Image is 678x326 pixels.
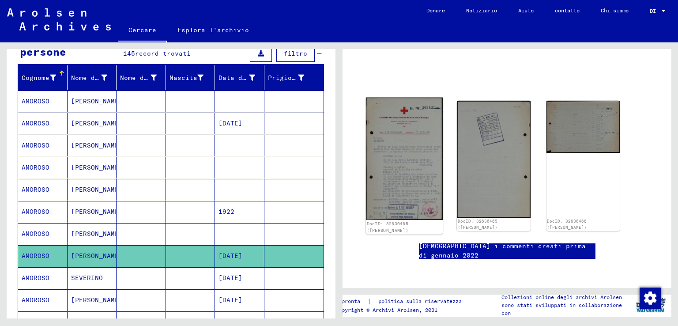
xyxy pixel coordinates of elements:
font: Collezioni online degli archivi Arolsen [501,294,622,300]
font: Nome di nascita [120,74,180,82]
img: 002.jpg [457,101,530,217]
font: [DATE] [218,318,242,326]
font: AMOROSO [22,296,49,304]
font: 1922 [218,208,234,216]
font: Prigioniero n. [268,74,324,82]
font: SEVERINO [71,274,103,282]
font: Donare [426,7,445,14]
button: filtro [276,45,315,62]
div: Nome di nascita [120,71,168,85]
font: Notiziario [466,7,497,14]
font: Esplora l'archivio [177,26,249,34]
font: AMOROSO [22,252,49,260]
font: Chi siamo [601,7,629,14]
img: yv_logo.png [634,294,667,316]
font: [PERSON_NAME] [71,252,123,260]
a: impronta [335,297,367,306]
font: [PERSON_NAME] [71,141,123,149]
font: AMOROSO [22,119,49,127]
img: Modifica consenso [640,288,661,309]
font: impronta [335,298,360,304]
font: Nome di battesimo [71,74,139,82]
font: AMOROSO [22,318,49,326]
a: [DEMOGRAPHIC_DATA] i commenti creati prima di gennaio 2022 [419,242,595,260]
font: [PERSON_NAME] [71,97,123,105]
a: DocID: 82630465 ([PERSON_NAME]) [367,221,409,233]
font: AMOROSO [22,208,49,216]
img: 001.jpg [366,98,443,220]
div: Nascita [169,71,215,85]
mat-header-cell: Nome di nascita [117,65,166,90]
font: [DATE] [218,119,242,127]
font: 145 [123,49,135,57]
font: [PERSON_NAME] [71,318,123,326]
a: Esplora l'archivio [167,19,260,41]
font: [PERSON_NAME] [71,186,123,193]
font: contatto [555,7,580,14]
font: [PERSON_NAME] [71,208,123,216]
font: politica sulla riservatezza [378,298,462,304]
font: Data di nascita [218,74,278,82]
div: Prigioniero n. [268,71,316,85]
font: AMOROSO [22,97,49,105]
font: [DEMOGRAPHIC_DATA] i commenti creati prima di gennaio 2022 [419,242,586,259]
font: AMOROSO [22,141,49,149]
font: [PERSON_NAME] [71,163,123,171]
font: Cognome [22,74,49,82]
font: AMOROSO [22,186,49,193]
mat-header-cell: Nascita [166,65,215,90]
font: AMOROSO [22,274,49,282]
font: Cercare [128,26,156,34]
font: Copyright © Archivi Arolsen, 2021 [335,307,437,313]
font: [PERSON_NAME] [71,119,123,127]
a: politica sulla riservatezza [371,297,472,306]
font: | [367,297,371,305]
font: Nascita [169,74,197,82]
mat-header-cell: Cognome [18,65,68,90]
a: Cercare [118,19,167,42]
mat-header-cell: Prigioniero n. [264,65,324,90]
font: persone [20,45,66,58]
font: [PERSON_NAME] [71,296,123,304]
font: DI [650,8,656,14]
font: sono stati sviluppati in collaborazione con [501,302,622,316]
font: [DATE] [218,296,242,304]
img: Arolsen_neg.svg [7,8,111,30]
a: DocID: 82630466 ([PERSON_NAME]) [547,219,587,230]
a: DocID: 82630465 ([PERSON_NAME]) [458,219,497,230]
font: AMOROSO [22,163,49,171]
font: Aiuto [518,7,534,14]
img: 001.jpg [546,101,620,153]
font: filtro [284,49,307,57]
mat-header-cell: Nome di battesimo [68,65,117,90]
font: record trovati [135,49,191,57]
font: [DATE] [218,252,242,260]
font: [PERSON_NAME] [71,230,123,238]
div: Data di nascita [218,71,266,85]
div: Cognome [22,71,67,85]
div: Nome di battesimo [71,71,119,85]
font: AMOROSO [22,230,49,238]
mat-header-cell: Data di nascita [215,65,264,90]
font: [DATE] [218,274,242,282]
